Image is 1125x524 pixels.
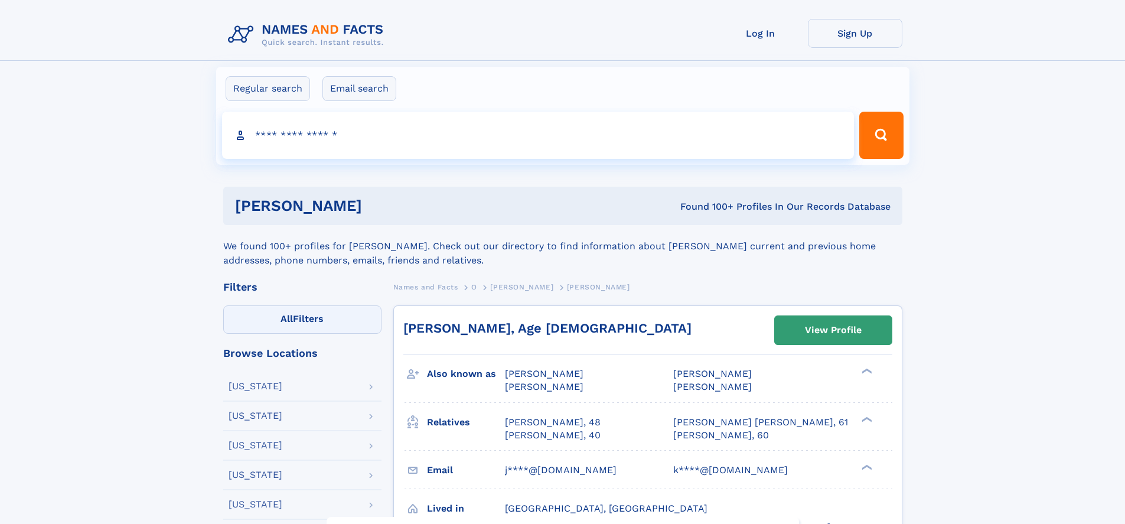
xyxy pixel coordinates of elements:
a: [PERSON_NAME] [490,279,553,294]
img: Logo Names and Facts [223,19,393,51]
a: Names and Facts [393,279,458,294]
span: [GEOGRAPHIC_DATA], [GEOGRAPHIC_DATA] [505,503,707,514]
span: O [471,283,477,291]
button: Search Button [859,112,903,159]
label: Regular search [226,76,310,101]
div: [US_STATE] [229,382,282,391]
h1: [PERSON_NAME] [235,198,521,213]
div: Found 100+ Profiles In Our Records Database [521,200,891,213]
a: Sign Up [808,19,902,48]
input: search input [222,112,855,159]
label: Email search [322,76,396,101]
div: Browse Locations [223,348,381,359]
div: [US_STATE] [229,411,282,421]
div: View Profile [805,317,862,344]
div: [US_STATE] [229,500,282,509]
a: [PERSON_NAME], 48 [505,416,601,429]
span: [PERSON_NAME] [505,381,583,392]
div: [US_STATE] [229,470,282,480]
a: [PERSON_NAME], 40 [505,429,601,442]
h3: Email [427,460,505,480]
span: [PERSON_NAME] [567,283,630,291]
div: ❯ [859,463,873,471]
label: Filters [223,305,381,334]
h3: Relatives [427,412,505,432]
h3: Lived in [427,499,505,519]
span: [PERSON_NAME] [673,381,752,392]
a: [PERSON_NAME] [PERSON_NAME], 61 [673,416,848,429]
a: [PERSON_NAME], 60 [673,429,769,442]
a: Log In [713,19,808,48]
span: [PERSON_NAME] [505,368,583,379]
h3: Also known as [427,364,505,384]
a: O [471,279,477,294]
a: View Profile [775,316,892,344]
div: We found 100+ profiles for [PERSON_NAME]. Check out our directory to find information about [PERS... [223,225,902,268]
div: ❯ [859,367,873,375]
span: [PERSON_NAME] [490,283,553,291]
div: Filters [223,282,381,292]
span: All [281,313,293,324]
a: [PERSON_NAME], Age [DEMOGRAPHIC_DATA] [403,321,692,336]
div: ❯ [859,415,873,423]
div: [US_STATE] [229,441,282,450]
span: [PERSON_NAME] [673,368,752,379]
